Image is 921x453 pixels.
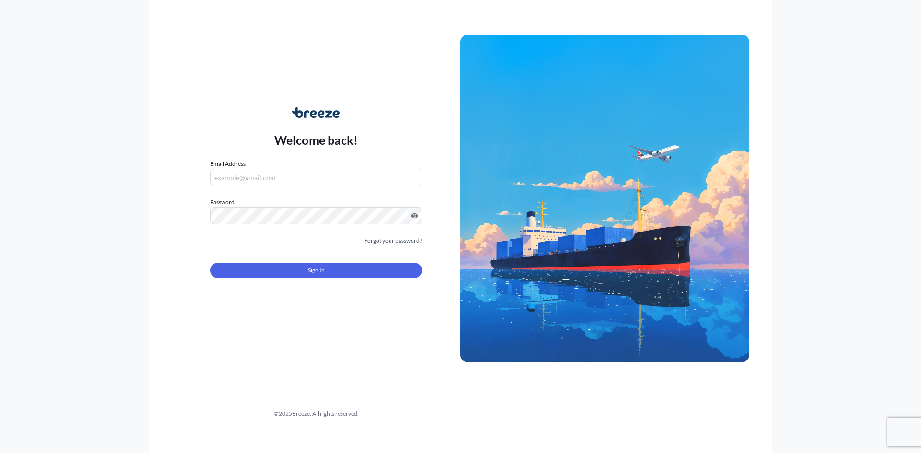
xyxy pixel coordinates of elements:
[308,266,325,275] span: Sign In
[364,236,422,245] a: Forgot your password?
[411,212,418,220] button: Show password
[460,35,749,362] img: Ship illustration
[210,159,246,169] label: Email Address
[172,409,460,418] div: © 2025 Breeze. All rights reserved.
[210,197,422,207] label: Password
[210,263,422,278] button: Sign In
[274,132,358,148] p: Welcome back!
[210,169,422,186] input: example@gmail.com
